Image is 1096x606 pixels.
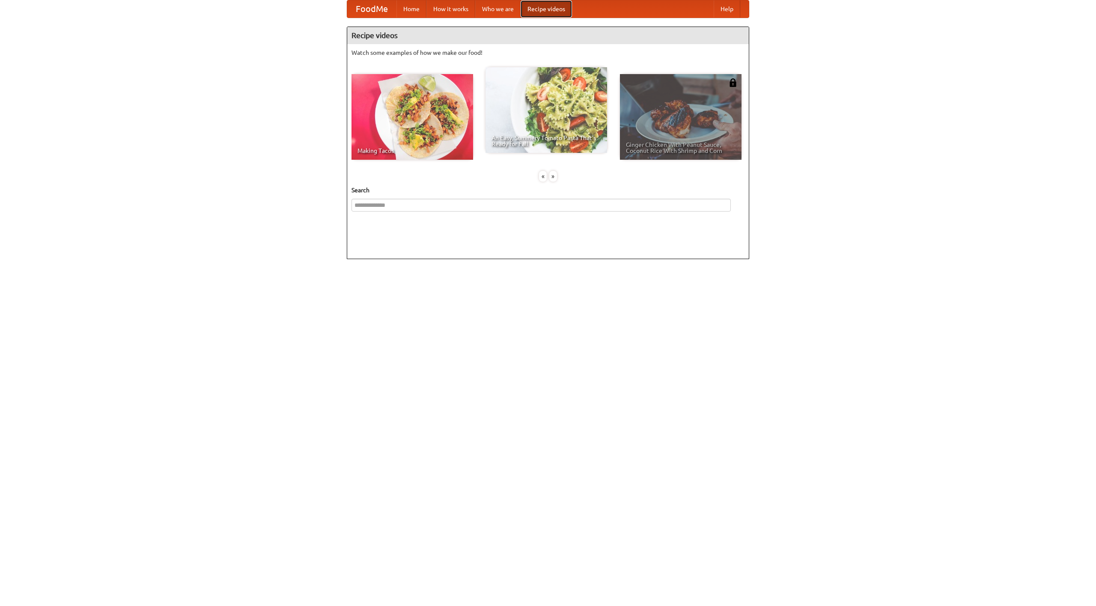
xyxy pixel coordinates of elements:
a: Home [396,0,426,18]
a: Recipe videos [521,0,572,18]
a: An Easy, Summery Tomato Pasta That's Ready for Fall [485,67,607,153]
img: 483408.png [729,78,737,87]
a: Who we are [475,0,521,18]
a: Help [714,0,740,18]
a: Making Tacos [351,74,473,160]
p: Watch some examples of how we make our food! [351,48,745,57]
div: « [539,171,547,182]
h5: Search [351,186,745,194]
div: » [549,171,557,182]
a: FoodMe [347,0,396,18]
span: An Easy, Summery Tomato Pasta That's Ready for Fall [491,135,601,147]
h4: Recipe videos [347,27,749,44]
a: How it works [426,0,475,18]
span: Making Tacos [357,148,467,154]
